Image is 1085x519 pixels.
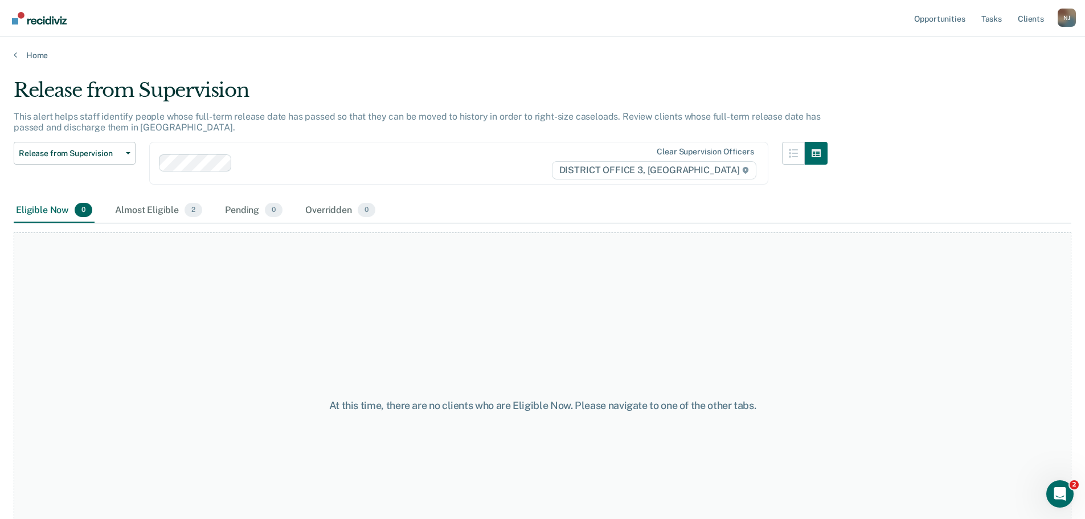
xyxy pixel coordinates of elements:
[1058,9,1076,27] div: N J
[185,203,202,218] span: 2
[19,149,121,158] span: Release from Supervision
[14,198,95,223] div: Eligible Now0
[552,161,756,179] span: DISTRICT OFFICE 3, [GEOGRAPHIC_DATA]
[279,399,807,412] div: At this time, there are no clients who are Eligible Now. Please navigate to one of the other tabs.
[14,50,1071,60] a: Home
[14,142,136,165] button: Release from Supervision
[303,198,378,223] div: Overridden0
[14,79,828,111] div: Release from Supervision
[223,198,285,223] div: Pending0
[1046,480,1074,508] iframe: Intercom live chat
[12,12,67,24] img: Recidiviz
[14,111,820,133] p: This alert helps staff identify people whose full-term release date has passed so that they can b...
[75,203,92,218] span: 0
[265,203,282,218] span: 0
[113,198,204,223] div: Almost Eligible2
[1058,9,1076,27] button: Profile dropdown button
[657,147,754,157] div: Clear supervision officers
[358,203,375,218] span: 0
[1070,480,1079,489] span: 2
